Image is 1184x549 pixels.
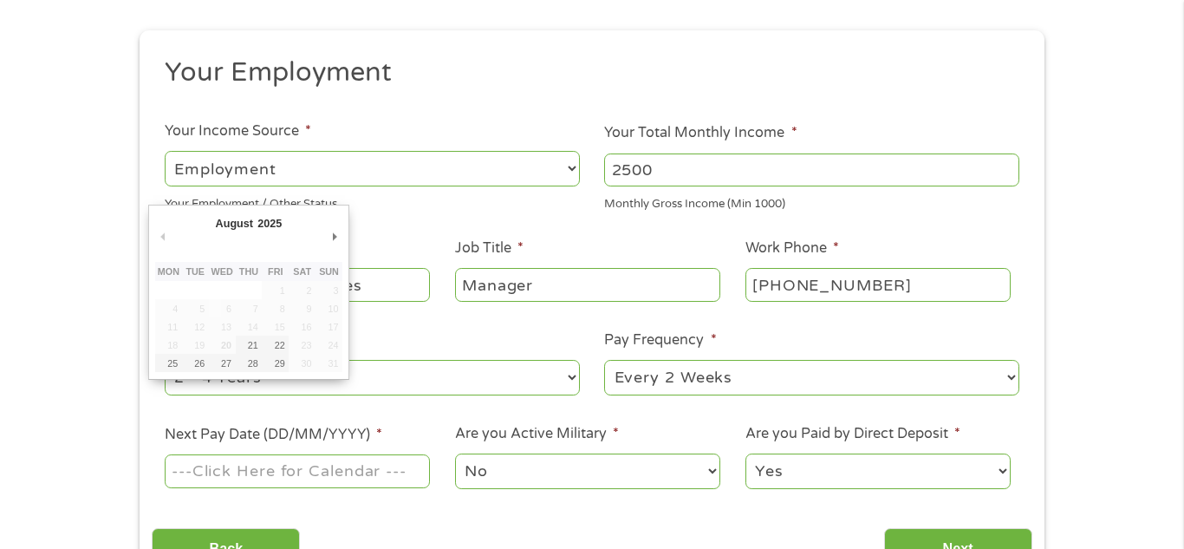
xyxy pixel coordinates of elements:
[319,266,339,277] abbr: Sunday
[604,124,797,142] label: Your Total Monthly Income
[158,266,179,277] abbr: Monday
[239,266,258,277] abbr: Thursday
[268,266,283,277] abbr: Friday
[165,190,580,213] div: Your Employment / Other Status
[293,266,311,277] abbr: Saturday
[262,336,289,354] button: 22
[209,354,236,372] button: 27
[745,239,839,258] label: Work Phone
[745,268,1011,301] input: (231) 754-4010
[236,354,263,372] button: 28
[262,354,289,372] button: 29
[155,225,171,248] button: Previous Month
[165,122,311,141] label: Your Income Source
[327,225,342,248] button: Next Month
[165,454,430,487] input: Use the arrow keys to pick a date
[185,266,205,277] abbr: Tuesday
[165,426,382,444] label: Next Pay Date (DD/MM/YYYY)
[236,336,263,354] button: 21
[604,190,1019,213] div: Monthly Gross Income (Min 1000)
[604,154,1019,186] input: 1800
[455,425,619,443] label: Are you Active Military
[213,212,256,235] div: August
[455,268,720,301] input: Cashier
[745,425,960,443] label: Are you Paid by Direct Deposit
[155,354,182,372] button: 25
[256,212,284,235] div: 2025
[455,239,524,258] label: Job Title
[165,56,1007,90] h2: Your Employment
[211,266,233,277] abbr: Wednesday
[604,331,716,350] label: Pay Frequency
[182,354,209,372] button: 26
